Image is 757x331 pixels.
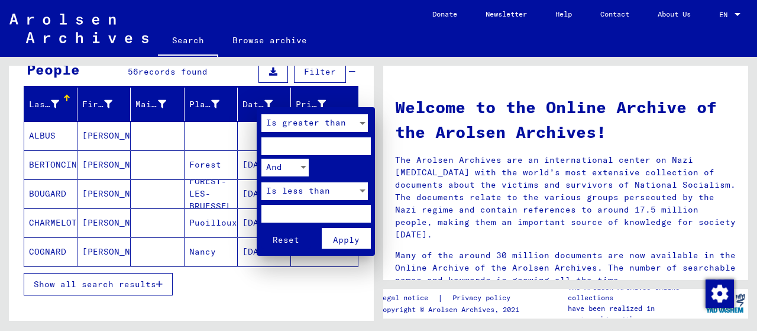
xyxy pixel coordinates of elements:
button: Reset [261,228,310,249]
span: Reset [273,234,299,245]
span: Is greater than [266,117,346,128]
div: Zustimmung ändern [705,279,733,307]
span: Apply [333,234,360,245]
button: Apply [322,228,371,249]
span: And [266,162,282,172]
span: Is less than [266,185,330,196]
img: Zustimmung ändern [706,279,734,308]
